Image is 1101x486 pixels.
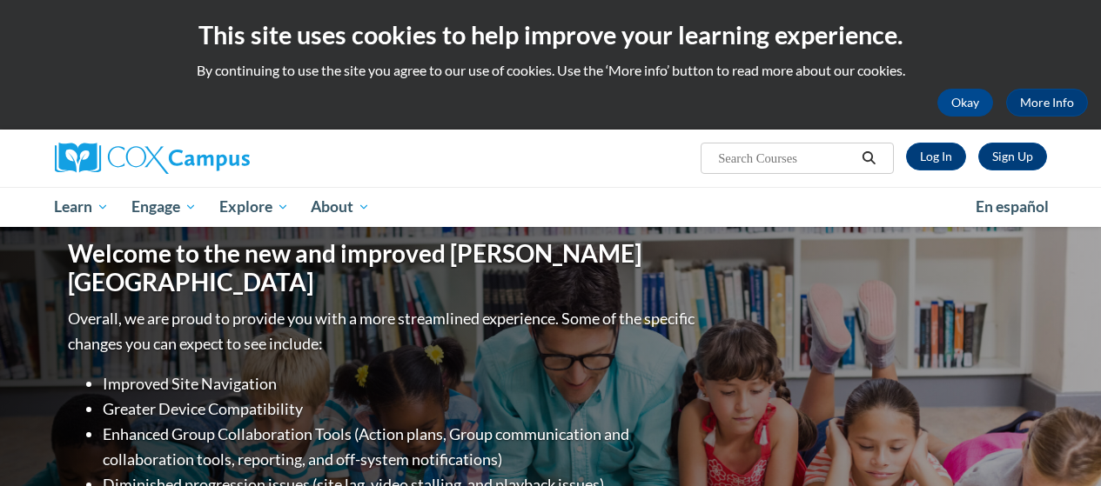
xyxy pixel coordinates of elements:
span: About [311,196,370,217]
a: Cox Campus [55,143,368,174]
span: En español [976,197,1049,216]
li: Improved Site Navigation [103,371,699,396]
li: Enhanced Group Collaboration Tools (Action plans, Group communication and collaboration tools, re... [103,422,699,472]
p: Overall, we are proud to provide you with a more streamlined experience. Some of the specific cha... [68,306,699,356]
p: By continuing to use the site you agree to our use of cookies. Use the ‘More info’ button to read... [13,61,1088,80]
div: Main menu [42,187,1060,227]
span: Engage [131,196,197,217]
a: More Info [1006,89,1088,117]
li: Greater Device Compatibility [103,396,699,422]
button: Okay [937,89,993,117]
a: Register [978,143,1047,170]
a: About [299,187,381,227]
a: Explore [208,187,300,227]
h2: This site uses cookies to help improve your learning experience. [13,17,1088,52]
img: Cox Campus [55,143,250,174]
a: En español [964,189,1060,225]
a: Log In [906,143,966,170]
span: Learn [54,196,109,217]
span: Explore [219,196,289,217]
a: Engage [120,187,208,227]
h1: Welcome to the new and improved [PERSON_NAME][GEOGRAPHIC_DATA] [68,239,699,297]
a: Learn [44,187,121,227]
button: Search [856,148,882,169]
input: Search Courses [716,148,856,169]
